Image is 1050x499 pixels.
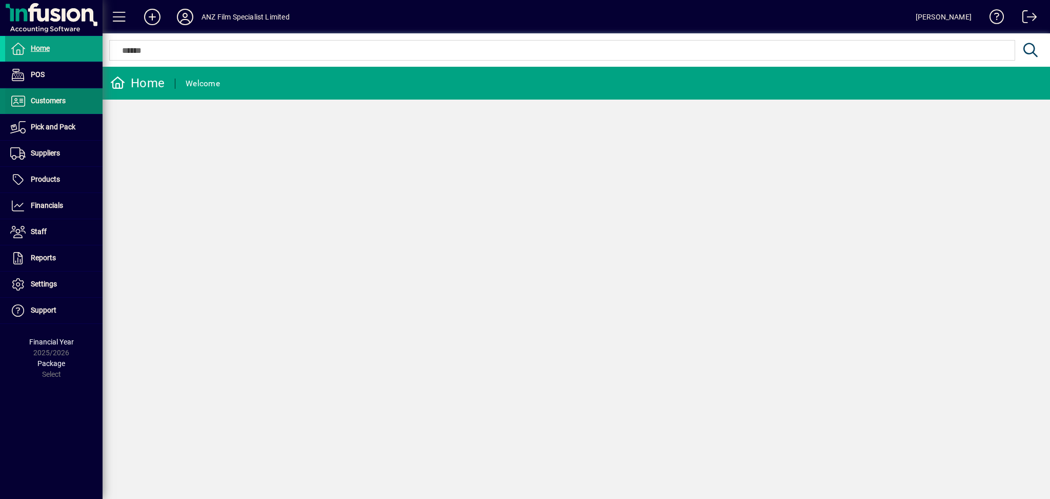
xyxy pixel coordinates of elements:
a: Support [5,298,103,323]
button: Profile [169,8,201,26]
span: Customers [31,97,66,105]
div: Home [110,75,165,91]
a: Products [5,167,103,193]
span: Financials [31,201,63,209]
span: Financial Year [29,338,74,346]
span: Support [31,306,56,314]
a: Staff [5,219,103,245]
button: Add [136,8,169,26]
a: Reports [5,245,103,271]
a: Pick and Pack [5,114,103,140]
a: Logout [1015,2,1037,35]
span: Pick and Pack [31,123,75,131]
a: Settings [5,272,103,297]
div: ANZ Film Specialist Limited [201,9,290,25]
a: Financials [5,193,103,219]
span: Settings [31,280,57,288]
a: POS [5,62,103,88]
span: Products [31,175,60,183]
span: Suppliers [31,149,60,157]
span: Package [37,359,65,368]
span: Home [31,44,50,52]
span: POS [31,70,45,79]
div: [PERSON_NAME] [916,9,972,25]
div: Welcome [186,75,220,92]
span: Reports [31,254,56,262]
a: Suppliers [5,141,103,166]
a: Knowledge Base [982,2,1004,35]
a: Customers [5,88,103,114]
span: Staff [31,227,47,236]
